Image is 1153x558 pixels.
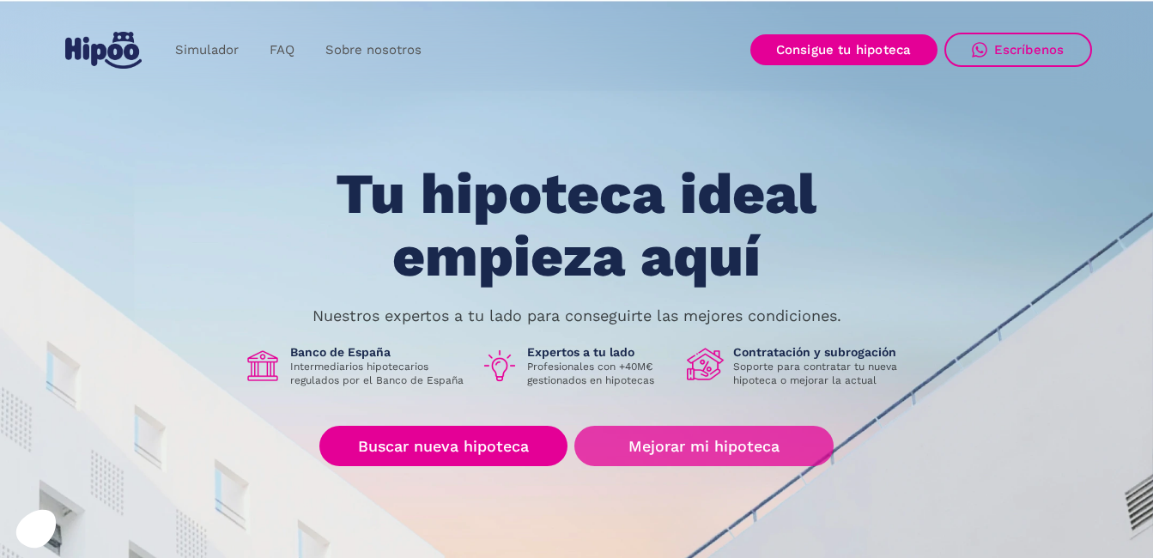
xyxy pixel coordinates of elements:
[290,344,467,360] h1: Banco de España
[319,426,567,466] a: Buscar nueva hipoteca
[527,344,673,360] h1: Expertos a tu lado
[750,34,938,65] a: Consigue tu hipoteca
[994,42,1065,58] div: Escríbenos
[527,360,673,387] p: Profesionales con +40M€ gestionados en hipotecas
[160,33,254,67] a: Simulador
[313,309,841,323] p: Nuestros expertos a tu lado para conseguirte las mejores condiciones.
[944,33,1092,67] a: Escríbenos
[251,163,901,288] h1: Tu hipoteca ideal empieza aquí
[254,33,310,67] a: FAQ
[733,360,910,387] p: Soporte para contratar tu nueva hipoteca o mejorar la actual
[574,426,833,466] a: Mejorar mi hipoteca
[62,25,146,76] a: home
[290,360,467,387] p: Intermediarios hipotecarios regulados por el Banco de España
[733,344,910,360] h1: Contratación y subrogación
[310,33,437,67] a: Sobre nosotros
